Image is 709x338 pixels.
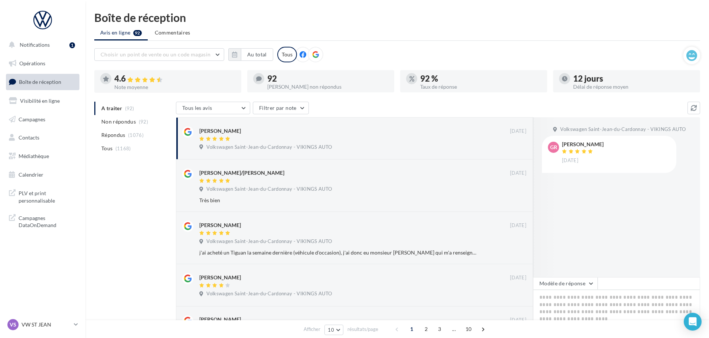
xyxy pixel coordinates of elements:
a: Boîte de réception [4,74,81,90]
span: VS [10,321,16,328]
span: 10 [463,323,475,335]
div: [PERSON_NAME] non répondus [267,84,388,89]
span: Non répondus [101,118,136,125]
span: Volkswagen Saint-Jean-du-Cardonnay - VIKINGS AUTO [206,144,332,151]
button: Filtrer par note [253,102,309,114]
span: Volkswagen Saint-Jean-du-Cardonnay - VIKINGS AUTO [206,238,332,245]
span: Calendrier [19,171,43,178]
div: 92 % [420,75,541,83]
span: Campagnes [19,116,45,122]
span: Gr [550,144,557,151]
span: Médiathèque [19,153,49,159]
div: [PERSON_NAME] [199,221,241,229]
span: Répondus [101,131,125,139]
span: Volkswagen Saint-Jean-du-Cardonnay - VIKINGS AUTO [560,126,686,133]
div: [PERSON_NAME] [199,127,241,135]
span: Contacts [19,134,39,141]
span: Boîte de réception [19,79,61,85]
span: 2 [420,323,432,335]
a: Visibilité en ligne [4,93,81,109]
span: Volkswagen Saint-Jean-du-Cardonnay - VIKINGS AUTO [206,291,332,297]
div: 92 [267,75,388,83]
div: [PERSON_NAME] [199,274,241,281]
span: ... [448,323,460,335]
div: 4.6 [114,75,235,83]
div: 12 jours [573,75,694,83]
span: PLV et print personnalisable [19,188,76,204]
span: Campagnes DataOnDemand [19,213,76,229]
button: Modèle de réponse [533,277,598,290]
div: Délai de réponse moyen [573,84,694,89]
button: Au total [228,48,273,61]
span: Opérations [19,60,45,66]
span: 3 [434,323,445,335]
div: [PERSON_NAME] [562,142,604,147]
div: Open Intercom Messenger [684,313,702,331]
div: Tous [277,47,297,62]
a: Calendrier [4,167,81,183]
div: Très bien [199,197,478,204]
span: Visibilité en ligne [20,98,60,104]
div: [PERSON_NAME]/[PERSON_NAME] [199,169,284,177]
a: PLV et print personnalisable [4,185,81,207]
span: [DATE] [510,170,526,177]
div: [PERSON_NAME] [199,316,241,323]
span: [DATE] [510,128,526,135]
div: Note moyenne [114,85,235,90]
button: 10 [324,325,343,335]
span: [DATE] [510,275,526,281]
span: Tous [101,145,112,152]
button: Tous les avis [176,102,250,114]
span: [DATE] [510,317,526,324]
span: [DATE] [510,222,526,229]
span: Notifications [20,42,50,48]
span: (1168) [115,145,131,151]
span: Tous les avis [182,105,212,111]
span: Commentaires [155,29,190,36]
p: VW ST JEAN [22,321,71,328]
span: 10 [328,327,334,333]
a: Campagnes DataOnDemand [4,210,81,232]
a: Opérations [4,56,81,71]
span: Volkswagen Saint-Jean-du-Cardonnay - VIKINGS AUTO [206,186,332,193]
span: (1076) [128,132,144,138]
div: Taux de réponse [420,84,541,89]
div: Boîte de réception [94,12,700,23]
span: 1 [406,323,418,335]
span: (92) [139,119,148,125]
a: Contacts [4,130,81,145]
span: Choisir un point de vente ou un code magasin [101,51,210,58]
div: 1 [69,42,75,48]
span: Afficher [304,326,320,333]
a: Campagnes [4,112,81,127]
button: Choisir un point de vente ou un code magasin [94,48,224,61]
span: [DATE] [562,157,578,164]
span: résultats/page [347,326,378,333]
a: Médiathèque [4,148,81,164]
button: Notifications 1 [4,37,78,53]
button: Au total [241,48,273,61]
a: VS VW ST JEAN [6,318,79,332]
div: j'ai acheté un Tiguan la semaine dernière (véhicule d'occasion), j'ai donc eu monsieur [PERSON_NA... [199,249,478,256]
